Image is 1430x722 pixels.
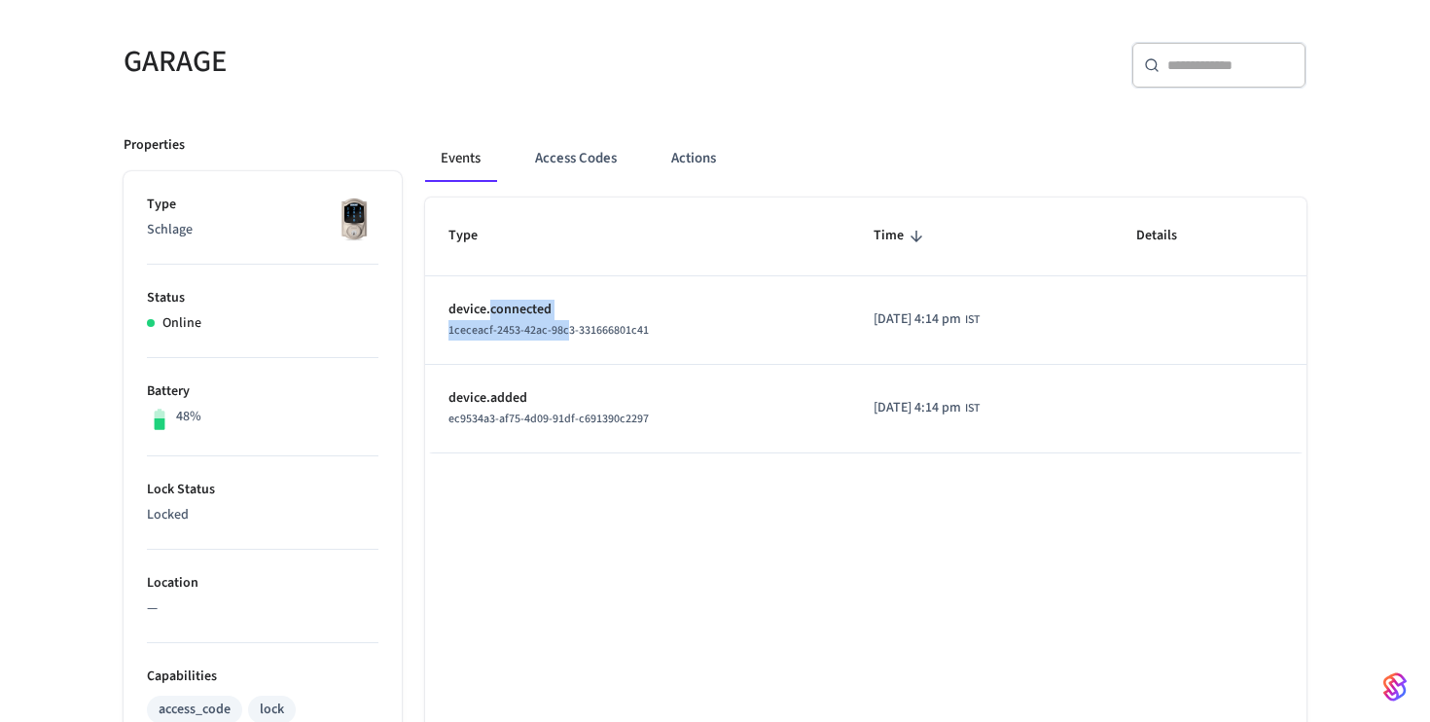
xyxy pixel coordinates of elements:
table: sticky table [425,198,1306,452]
div: access_code [159,700,231,720]
img: Schlage Sense Smart Deadbolt with Camelot Trim, Front [330,195,378,243]
span: IST [965,400,980,417]
span: Type [448,221,503,251]
p: Locked [147,505,378,525]
img: SeamLogoGradient.69752ec5.svg [1383,671,1407,703]
button: Events [425,135,496,182]
p: 48% [176,407,201,427]
h5: GARAGE [124,42,703,82]
p: Properties [124,135,185,156]
p: Online [162,313,201,334]
p: Status [147,288,378,308]
span: Details [1136,221,1202,251]
p: Battery [147,381,378,402]
p: Lock Status [147,480,378,500]
span: [DATE] 4:14 pm [874,309,961,330]
p: — [147,598,378,619]
p: Capabilities [147,667,378,687]
button: Access Codes [519,135,632,182]
button: Actions [656,135,732,182]
div: lock [260,700,284,720]
p: Type [147,195,378,215]
p: Location [147,573,378,594]
span: ec9534a3-af75-4d09-91df-c691390c2297 [448,411,649,427]
p: device.added [448,388,827,409]
span: 1ceceacf-2453-42ac-98c3-331666801c41 [448,322,649,339]
span: [DATE] 4:14 pm [874,398,961,418]
span: Time [874,221,929,251]
div: Asia/Calcutta [874,309,980,330]
p: Schlage [147,220,378,240]
div: Asia/Calcutta [874,398,980,418]
span: IST [965,311,980,329]
p: device.connected [448,300,827,320]
div: ant example [425,135,1306,182]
